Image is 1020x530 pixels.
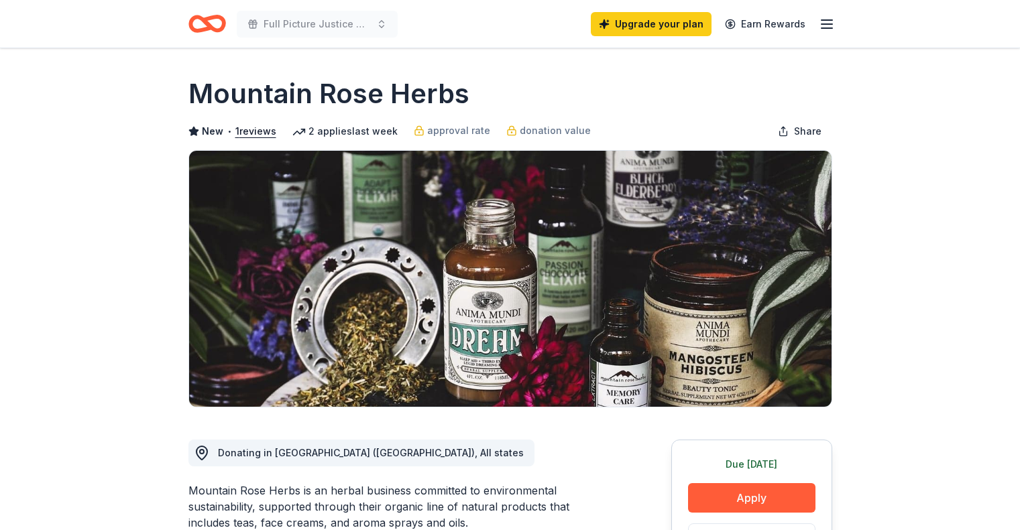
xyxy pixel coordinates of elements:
span: donation value [520,123,591,139]
span: Donating in [GEOGRAPHIC_DATA] ([GEOGRAPHIC_DATA]), All states [218,447,524,458]
button: 1reviews [235,123,276,139]
button: Share [767,118,832,145]
span: approval rate [427,123,490,139]
a: donation value [506,123,591,139]
a: Earn Rewards [717,12,813,36]
button: Apply [688,483,815,513]
h1: Mountain Rose Herbs [188,75,469,113]
a: Home [188,8,226,40]
button: Full Picture Justice Gala [237,11,398,38]
div: 2 applies last week [292,123,398,139]
span: Share [794,123,821,139]
span: • [227,126,231,137]
a: approval rate [414,123,490,139]
span: Full Picture Justice Gala [264,16,371,32]
span: New [202,123,223,139]
div: Due [DATE] [688,456,815,472]
img: Image for Mountain Rose Herbs [189,151,832,407]
a: Upgrade your plan [591,12,712,36]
